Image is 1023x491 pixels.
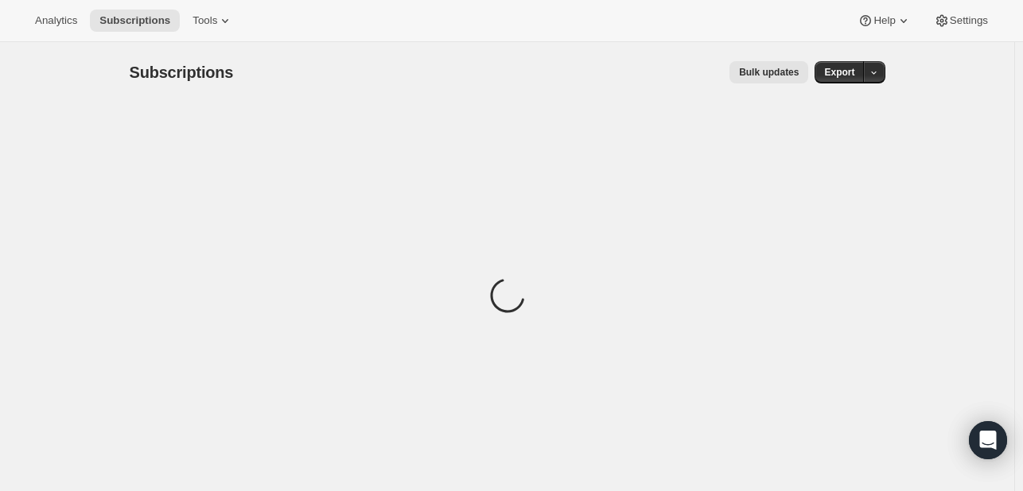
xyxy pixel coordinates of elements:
[99,14,170,27] span: Subscriptions
[969,421,1007,459] div: Open Intercom Messenger
[924,10,998,32] button: Settings
[873,14,895,27] span: Help
[815,61,864,83] button: Export
[90,10,180,32] button: Subscriptions
[729,61,808,83] button: Bulk updates
[950,14,988,27] span: Settings
[824,66,854,79] span: Export
[183,10,243,32] button: Tools
[848,10,920,32] button: Help
[130,64,234,81] span: Subscriptions
[193,14,217,27] span: Tools
[739,66,799,79] span: Bulk updates
[25,10,87,32] button: Analytics
[35,14,77,27] span: Analytics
